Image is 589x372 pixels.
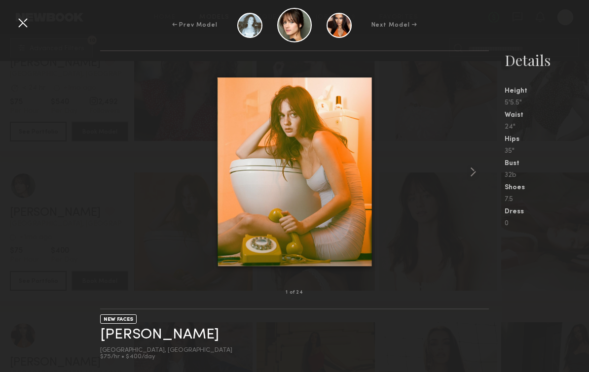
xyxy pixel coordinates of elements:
[505,208,589,215] div: Dress
[100,314,137,324] div: NEW FACES
[505,136,589,143] div: Hips
[505,100,589,106] div: 5'5.5"
[505,124,589,131] div: 24"
[505,50,589,70] div: Details
[100,354,232,360] div: $75/hr • $400/day
[505,148,589,155] div: 35"
[371,21,417,30] div: Next Model →
[100,347,232,354] div: [GEOGRAPHIC_DATA], [GEOGRAPHIC_DATA]
[505,196,589,203] div: 7.5
[505,220,589,227] div: 0
[505,184,589,191] div: Shoes
[286,290,303,295] div: 1 of 24
[505,160,589,167] div: Bust
[100,327,219,342] a: [PERSON_NAME]
[172,21,218,30] div: ← Prev Model
[505,88,589,95] div: Height
[505,112,589,119] div: Waist
[505,172,589,179] div: 32b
